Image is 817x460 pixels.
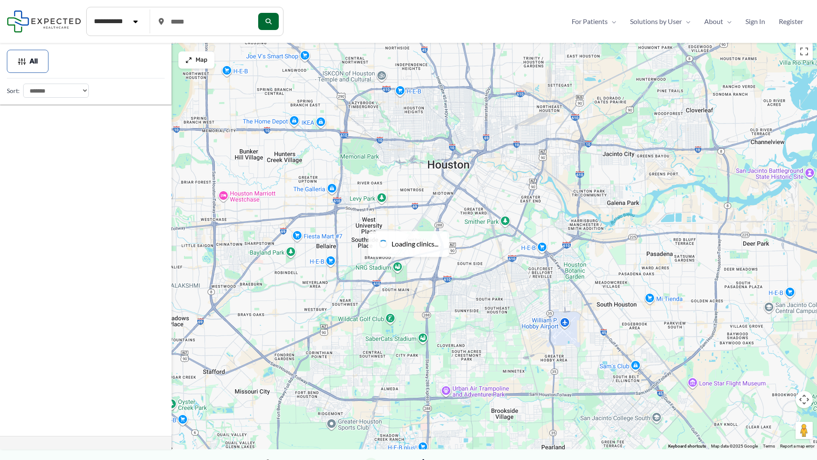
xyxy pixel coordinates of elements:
a: Terms (opens in new tab) [763,444,775,448]
button: Map [178,51,214,69]
a: AboutMenu Toggle [697,15,739,28]
label: Sort: [7,85,20,96]
span: Map [196,57,208,64]
span: Sign In [745,15,765,28]
button: All [7,50,48,73]
span: Menu Toggle [723,15,732,28]
button: Toggle fullscreen view [796,43,813,60]
span: About [704,15,723,28]
span: Solutions by User [630,15,682,28]
img: Expected Healthcare Logo - side, dark font, small [7,10,81,32]
span: Register [779,15,803,28]
a: Report a map error [780,444,814,448]
img: Maximize [185,57,192,63]
span: For Patients [572,15,608,28]
button: Keyboard shortcuts [668,443,706,449]
a: Solutions by UserMenu Toggle [623,15,697,28]
span: Loading clinics... [392,238,438,250]
span: Menu Toggle [682,15,690,28]
a: Sign In [739,15,772,28]
a: For PatientsMenu Toggle [565,15,623,28]
span: Map data ©2025 Google [711,444,758,448]
button: Map camera controls [796,391,813,408]
span: All [30,58,38,64]
span: Menu Toggle [608,15,616,28]
button: Drag Pegman onto the map to open Street View [796,422,813,439]
a: Register [772,15,810,28]
img: Filter [18,57,26,66]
